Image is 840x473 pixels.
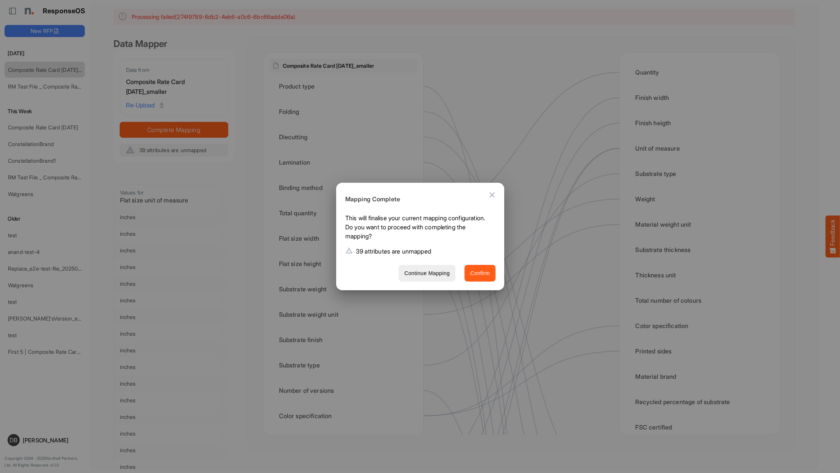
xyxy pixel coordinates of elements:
[345,213,489,244] p: This will finalise your current mapping configuration. Do you want to proceed with completing the...
[464,265,496,282] button: Confirm
[345,194,489,204] h6: Mapping Complete
[404,269,450,278] span: Continue Mapping
[399,265,455,282] button: Continue Mapping
[483,186,501,204] button: Close dialog
[470,269,490,278] span: Confirm
[356,247,431,256] p: 39 attributes are unmapped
